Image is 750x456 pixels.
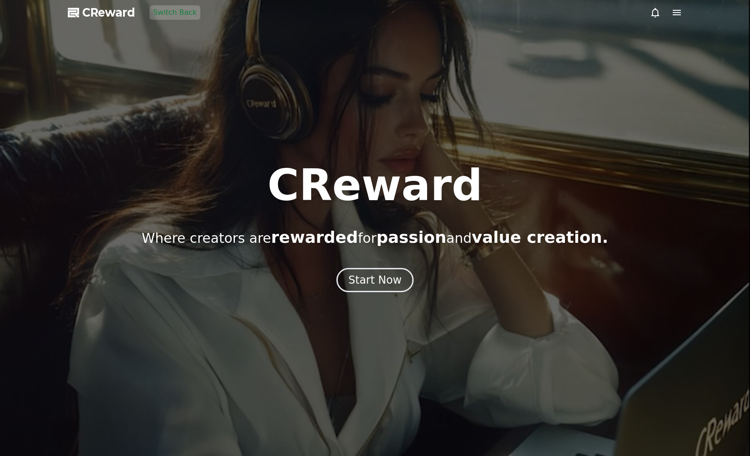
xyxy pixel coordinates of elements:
[142,228,609,246] p: Where creators are for and
[68,5,135,20] a: CReward
[376,228,446,246] span: passion
[82,5,135,20] span: CReward
[267,164,482,207] h1: CReward
[271,228,358,246] span: rewarded
[336,268,414,292] button: Start Now
[150,5,200,20] button: Switch Back
[336,277,414,285] a: Start Now
[349,273,402,287] div: Start Now
[472,228,608,246] span: value creation.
